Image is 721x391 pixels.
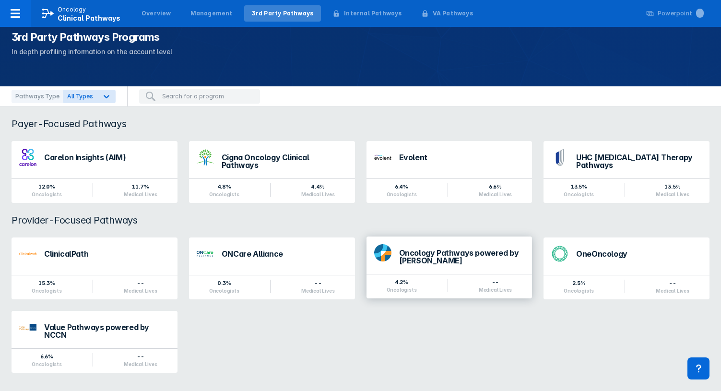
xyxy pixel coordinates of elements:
div: Internal Pathways [344,9,402,18]
div: Oncologists [32,191,62,197]
div: UHC [MEDICAL_DATA] Therapy Pathways [576,154,702,169]
img: carelon-insights.png [19,149,36,166]
div: Oncologists [564,288,594,294]
div: Oncologists [209,288,239,294]
p: In depth profiling information on the account level [12,46,709,58]
div: Oncologists [209,191,239,197]
div: -- [479,278,512,286]
a: Value Pathways powered by NCCN6.6%Oncologists--Medical Lives [12,311,177,373]
div: Cigna Oncology Clinical Pathways [222,154,347,169]
div: Medical Lives [301,191,334,197]
span: Clinical Pathways [58,14,120,22]
div: VA Pathways [433,9,473,18]
img: new-century-health.png [374,149,391,166]
div: Medical Lives [479,191,512,197]
div: Medical Lives [124,361,157,367]
img: uhc-pathways.png [551,149,568,166]
div: 6.6% [479,183,512,190]
div: Medical Lives [301,288,334,294]
div: ONCare Alliance [222,250,347,258]
h1: 3rd Party Pathways Programs [12,30,709,44]
span: All Types [67,93,93,100]
div: 2.5% [564,279,594,287]
img: via-oncology.png [19,245,36,262]
img: cigna-oncology-clinical-pathways.png [197,149,214,166]
div: Medical Lives [656,288,689,294]
div: Evolent [399,154,525,161]
div: Powerpoint [658,9,704,18]
div: Medical Lives [479,287,512,293]
div: Oncologists [387,287,417,293]
div: 4.8% [209,183,239,190]
div: Value Pathways powered by NCCN [44,323,170,339]
div: 15.3% [32,279,62,287]
img: value-pathways-nccn.png [19,324,36,331]
div: Oncologists [387,191,417,197]
div: Pathways Type [12,90,63,103]
div: -- [124,279,157,287]
div: -- [301,279,334,287]
a: ONCare Alliance0.3%Oncologists--Medical Lives [189,237,355,299]
div: 12.0% [32,183,62,190]
div: Oncologists [564,191,594,197]
div: Medical Lives [656,191,689,197]
a: 3rd Party Pathways [244,5,321,22]
div: 0.3% [209,279,239,287]
div: 11.7% [124,183,157,190]
div: OneOncology [576,250,702,258]
div: Oncologists [32,288,62,294]
a: Carelon Insights (AIM)12.0%Oncologists11.7%Medical Lives [12,141,177,203]
div: ClinicalPath [44,250,170,258]
div: 6.6% [32,353,62,360]
a: OneOncology2.5%Oncologists--Medical Lives [544,237,709,299]
img: oneoncology.png [551,245,568,262]
div: Medical Lives [124,288,157,294]
div: 4.2% [387,278,417,286]
div: -- [124,353,157,360]
div: 13.5% [656,183,689,190]
div: Contact Support [687,357,709,379]
a: Evolent6.4%Oncologists6.6%Medical Lives [366,141,532,203]
div: Oncologists [32,361,62,367]
div: 4.4% [301,183,334,190]
a: ClinicalPath15.3%Oncologists--Medical Lives [12,237,177,299]
a: Cigna Oncology Clinical Pathways4.8%Oncologists4.4%Medical Lives [189,141,355,203]
img: oncare-alliance.png [197,245,214,262]
div: Management [190,9,233,18]
div: Overview [142,9,171,18]
a: UHC [MEDICAL_DATA] Therapy Pathways13.5%Oncologists13.5%Medical Lives [544,141,709,203]
div: 13.5% [564,183,594,190]
div: Carelon Insights (AIM) [44,154,170,161]
img: dfci-pathways.png [374,244,391,261]
a: Overview [134,5,179,22]
div: Medical Lives [124,191,157,197]
div: -- [656,279,689,287]
input: Search for a program [162,92,254,101]
div: Oncology Pathways powered by [PERSON_NAME] [399,249,525,264]
a: Management [183,5,240,22]
div: 3rd Party Pathways [252,9,314,18]
p: Oncology [58,5,86,14]
a: Oncology Pathways powered by [PERSON_NAME]4.2%Oncologists--Medical Lives [366,237,532,299]
div: 6.4% [387,183,417,190]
